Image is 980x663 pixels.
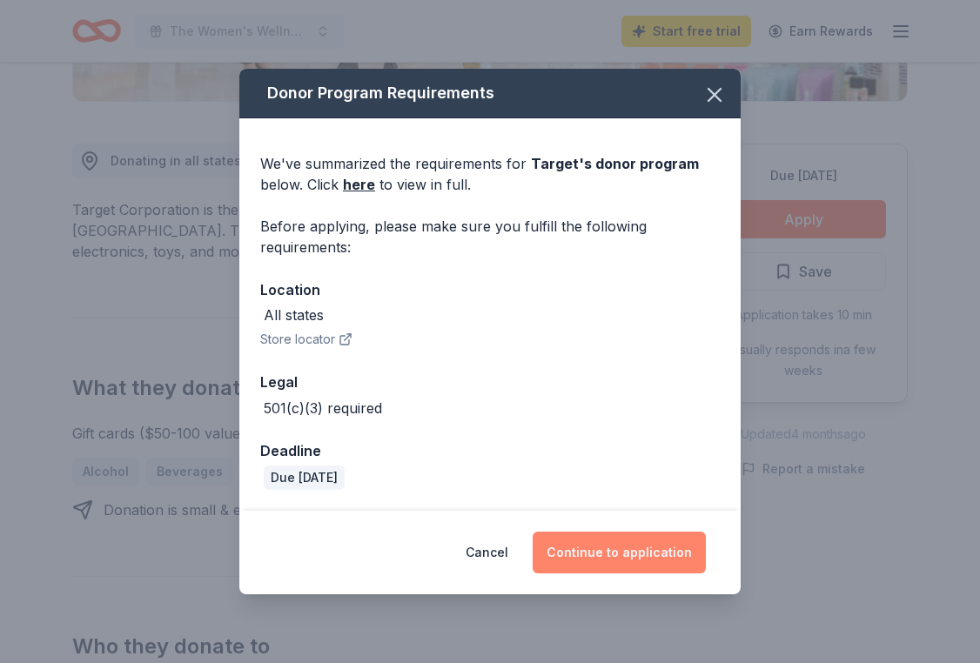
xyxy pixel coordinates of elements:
button: Continue to application [533,532,706,573]
div: All states [264,305,324,325]
div: We've summarized the requirements for below. Click to view in full. [260,153,720,195]
button: Cancel [466,532,508,573]
span: Target 's donor program [531,155,699,172]
a: here [343,174,375,195]
div: Deadline [260,439,720,462]
div: Legal [260,371,720,393]
div: Location [260,278,720,301]
button: Store locator [260,329,352,350]
div: Donor Program Requirements [239,69,741,118]
div: 501(c)(3) required [264,398,382,419]
div: Before applying, please make sure you fulfill the following requirements: [260,216,720,258]
div: Due [DATE] [264,465,345,490]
